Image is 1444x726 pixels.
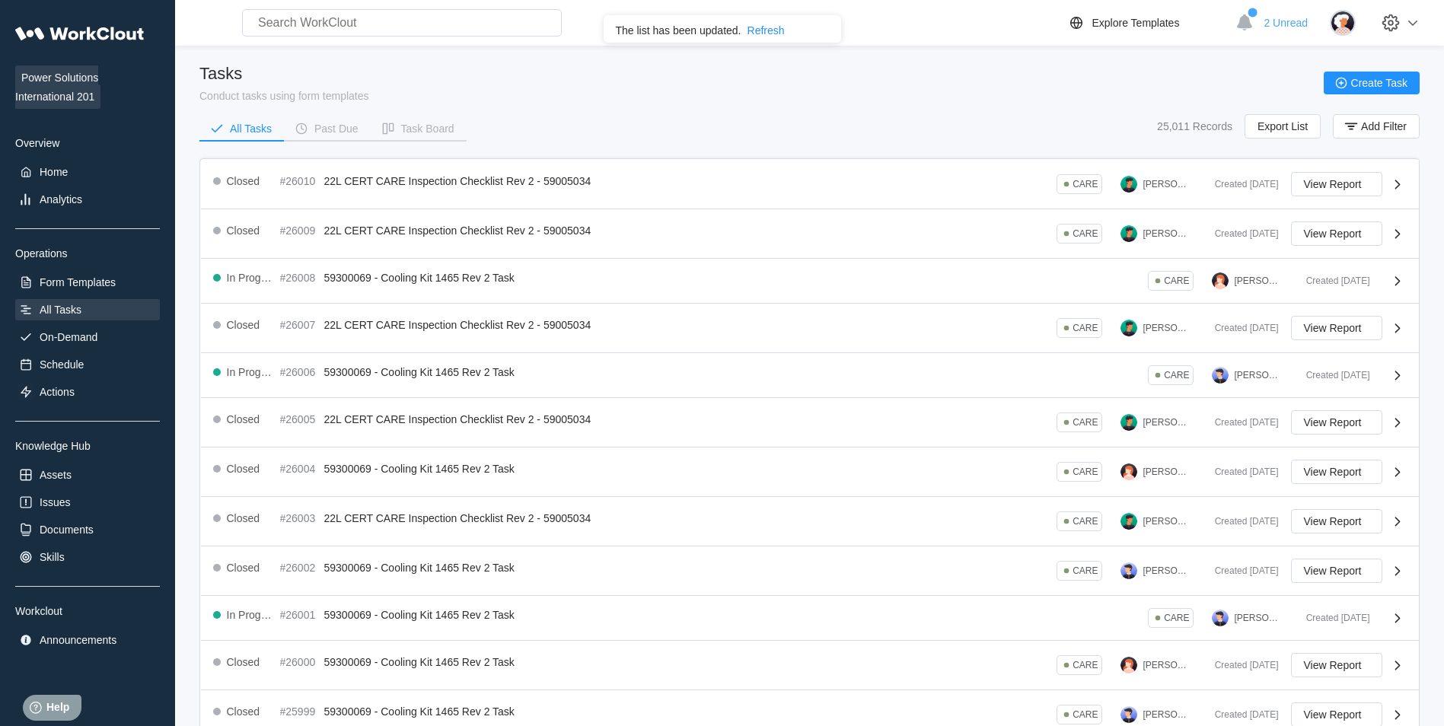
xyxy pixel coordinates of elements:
div: In Progress [227,272,274,284]
div: Skills [40,551,65,563]
img: user.png [1120,176,1137,193]
img: user-4.png [1330,10,1356,36]
button: View Report [1291,460,1382,484]
div: Created [DATE] [1203,709,1279,720]
div: CARE [1073,466,1098,477]
div: Actions [40,386,75,398]
img: user-2.png [1120,463,1137,480]
button: View Report [1291,509,1382,533]
a: Closed#2600722L CERT CARE Inspection Checklist Rev 2 - 59005034CARE[PERSON_NAME]Created [DATE]Vie... [201,304,1419,353]
div: #26001 [280,609,318,621]
button: close [826,21,835,33]
div: In Progress [227,366,274,378]
div: Task Board [401,123,454,134]
div: [PERSON_NAME] [1143,565,1191,576]
div: CARE [1073,228,1098,239]
button: View Report [1291,172,1382,196]
span: View Report [1304,466,1362,477]
a: Issues [15,492,160,513]
div: #26008 [280,272,318,284]
div: Issues [40,496,70,508]
img: user.png [1120,513,1137,530]
div: #26010 [280,175,318,187]
span: 22L CERT CARE Inspection Checklist Rev 2 - 59005034 [324,224,591,237]
div: Closed [227,512,260,524]
button: Export List [1245,114,1321,139]
div: Closed [227,705,260,718]
div: [PERSON_NAME] [1235,613,1282,623]
div: [PERSON_NAME] [1143,417,1191,428]
a: Assets [15,464,160,486]
div: Analytics [40,193,82,205]
div: Created [DATE] [1294,613,1370,623]
span: View Report [1304,179,1362,189]
span: 22L CERT CARE Inspection Checklist Rev 2 - 59005034 [324,319,591,331]
img: user-5.png [1212,367,1229,384]
span: Add Filter [1361,121,1407,132]
a: Home [15,161,160,183]
button: Past Due [284,117,371,140]
div: #26003 [280,512,318,524]
div: All Tasks [40,304,81,316]
a: Closed#2600522L CERT CARE Inspection Checklist Rev 2 - 59005034CARE[PERSON_NAME]Created [DATE]Vie... [201,398,1419,447]
div: CARE [1073,179,1098,189]
a: Schedule [15,354,160,375]
span: View Report [1304,709,1362,720]
div: Closed [227,319,260,331]
div: Created [DATE] [1294,370,1370,381]
a: Skills [15,546,160,568]
span: 59300069 - Cooling Kit 1465 Rev 2 Task [324,272,515,284]
div: Home [40,166,68,178]
span: View Report [1304,417,1362,428]
a: Closed#2600922L CERT CARE Inspection Checklist Rev 2 - 59005034CARE[PERSON_NAME]Created [DATE]Vie... [201,209,1419,259]
button: View Report [1291,653,1382,677]
span: View Report [1304,516,1362,527]
span: Power Solutions International 201 [15,65,100,109]
span: View Report [1304,323,1362,333]
div: #26000 [280,656,318,668]
div: [PERSON_NAME] [1143,516,1191,527]
div: Created [DATE] [1203,516,1279,527]
div: CARE [1073,417,1098,428]
div: [PERSON_NAME] [1143,323,1191,333]
div: CARE [1073,709,1098,720]
span: Create Task [1351,78,1407,88]
span: 2 Unread [1264,17,1308,29]
span: 22L CERT CARE Inspection Checklist Rev 2 - 59005034 [324,512,591,524]
a: Closed#2600059300069 - Cooling Kit 1465 Rev 2 TaskCARE[PERSON_NAME]Created [DATE]View Report [201,641,1419,690]
div: #26007 [280,319,318,331]
button: Task Board [371,117,467,140]
button: Add Filter [1333,114,1420,139]
img: user-5.png [1120,562,1137,579]
div: [PERSON_NAME] [1143,466,1191,477]
span: View Report [1304,228,1362,239]
span: Export List [1258,121,1308,132]
a: Explore Templates [1067,14,1228,32]
span: 22L CERT CARE Inspection Checklist Rev 2 - 59005034 [324,175,591,187]
div: #26004 [280,463,318,475]
a: Closed#2600259300069 - Cooling Kit 1465 Rev 2 TaskCARE[PERSON_NAME]Created [DATE]View Report [201,546,1419,596]
div: #26006 [280,366,318,378]
div: Created [DATE] [1294,275,1370,286]
img: user-5.png [1212,610,1229,626]
a: Form Templates [15,272,160,293]
a: Closed#2600322L CERT CARE Inspection Checklist Rev 2 - 59005034CARE[PERSON_NAME]Created [DATE]Vie... [201,497,1419,546]
div: Created [DATE] [1203,466,1279,477]
span: 59300069 - Cooling Kit 1465 Rev 2 Task [324,463,515,475]
div: Closed [227,463,260,475]
div: Assets [40,469,72,481]
div: Closed [227,656,260,668]
span: 59300069 - Cooling Kit 1465 Rev 2 Task [324,562,515,574]
span: 22L CERT CARE Inspection Checklist Rev 2 - 59005034 [324,413,591,425]
img: user.png [1120,414,1137,431]
div: Closed [227,175,260,187]
span: 59300069 - Cooling Kit 1465 Rev 2 Task [324,705,515,718]
a: Announcements [15,629,160,651]
div: CARE [1073,516,1098,527]
div: On-Demand [40,331,97,343]
input: Search WorkClout [242,9,562,37]
div: All Tasks [230,123,272,134]
div: Tasks [199,64,369,84]
div: 25,011 Records [1157,120,1232,132]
